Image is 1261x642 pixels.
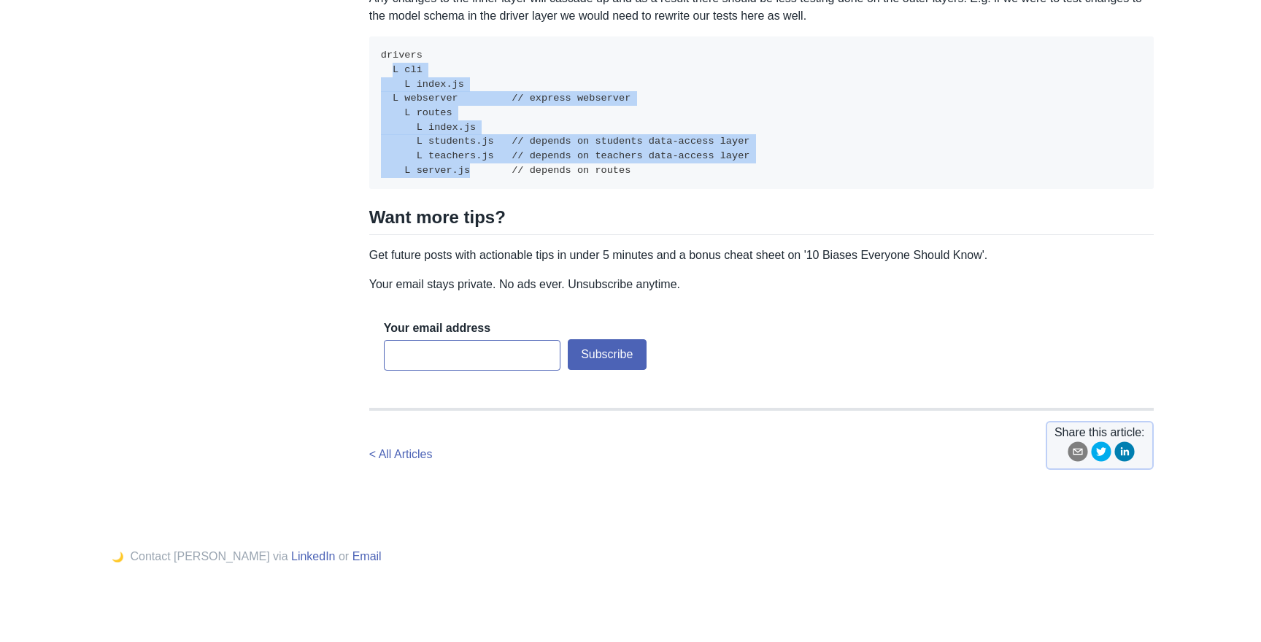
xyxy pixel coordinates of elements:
[384,320,490,336] label: Your email address
[369,247,1154,264] p: Get future posts with actionable tips in under 5 minutes and a bonus cheat sheet on '10 Biases Ev...
[1068,441,1088,467] button: email
[369,206,1154,234] h2: Want more tips?
[1114,441,1135,467] button: linkedin
[352,550,382,562] a: Email
[369,448,433,460] a: < All Articles
[107,551,128,563] button: 🌙
[291,550,336,562] a: LinkedIn
[568,339,647,370] button: Subscribe
[1091,441,1111,467] button: twitter
[369,276,1154,293] p: Your email stays private. No ads ever. Unsubscribe anytime.
[339,550,349,562] span: or
[381,50,750,176] code: drivers L cli L index.js L webserver // express webserver L routes L index.js L students.js // de...
[130,550,288,562] span: Contact [PERSON_NAME] via
[1054,424,1145,441] span: Share this article:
